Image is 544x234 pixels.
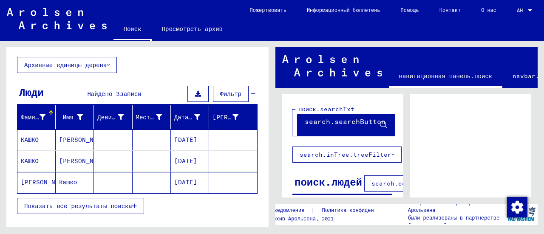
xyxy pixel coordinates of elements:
[21,110,56,124] div: Фамилия
[305,117,385,126] font: search.searchButton
[63,113,74,121] font: Имя
[282,55,382,76] img: Arolsen_neg.svg
[364,175,478,192] button: search.columnFilter.filter
[295,175,362,188] font: поиск.людей
[399,72,493,80] font: навигационная панель.поиск
[220,90,241,98] font: Фильтр
[97,110,134,124] div: Девичья фамилия
[300,151,391,158] font: search.inTree.treeFilter
[389,66,503,88] a: навигационная панель.поиск
[292,147,402,163] button: search.inTree.treeFilter
[56,105,94,129] mat-header-cell: Имя
[133,105,171,129] mat-header-cell: Место рождения
[408,214,499,228] font: были реализованы в партнерстве [PERSON_NAME]
[24,202,132,210] font: Показать все результаты поиска
[171,105,209,129] mat-header-cell: Дата рождения
[322,207,404,213] font: Политика конфиденциальности
[234,215,334,222] font: Copyright © Архив Арольсена, 2021
[136,113,186,121] font: Место рождения
[17,198,144,214] button: Показать все результаты поиска
[87,90,120,98] font: Найдено 3
[505,203,537,225] img: yv_logo.png
[371,180,470,187] font: search.columnFilter.filter
[24,61,107,69] font: Архивные единицы дерева
[209,105,257,129] mat-header-cell: Номер заключенного
[174,157,197,165] font: [DATE]
[174,178,197,186] font: [DATE]
[307,7,380,13] font: Информационный бюллетень
[7,8,107,29] img: Arolsen_neg.svg
[124,25,142,33] font: Поиск
[21,113,46,121] font: Фамилия
[213,86,249,102] button: Фильтр
[136,110,173,124] div: Место рождения
[113,19,152,41] a: Поиск
[401,7,419,13] font: Помощь
[481,7,496,13] font: О нас
[21,157,39,165] font: КАШКО
[298,105,354,113] font: поиск.searchTxt
[311,206,315,214] font: |
[249,7,286,13] font: Пожертвовать
[97,113,151,121] font: Девичья фамилия
[162,25,223,33] font: Просмотреть архив
[507,197,527,217] img: Изменить согласие
[21,136,39,144] font: КАШКО
[439,7,461,13] font: Контакт
[59,157,109,165] font: [PERSON_NAME]
[517,7,523,14] font: АН
[59,136,109,144] font: [PERSON_NAME]
[59,178,77,186] font: Кашко
[297,110,394,136] button: search.searchButton
[94,105,132,129] mat-header-cell: Девичья фамилия
[212,110,249,124] div: [PERSON_NAME] заключенного
[120,90,141,98] font: записи
[174,136,197,144] font: [DATE]
[152,19,233,39] a: Просмотреть архив
[21,178,71,186] font: [PERSON_NAME]
[59,110,93,124] div: Имя
[315,206,414,215] a: Политика конфиденциальности
[17,105,56,129] mat-header-cell: Фамилия
[174,110,211,124] div: Дата рождения
[174,113,221,121] font: Дата рождения
[17,57,117,73] button: Архивные единицы дерева
[212,113,309,121] font: [PERSON_NAME] заключенного
[19,86,44,99] font: Люди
